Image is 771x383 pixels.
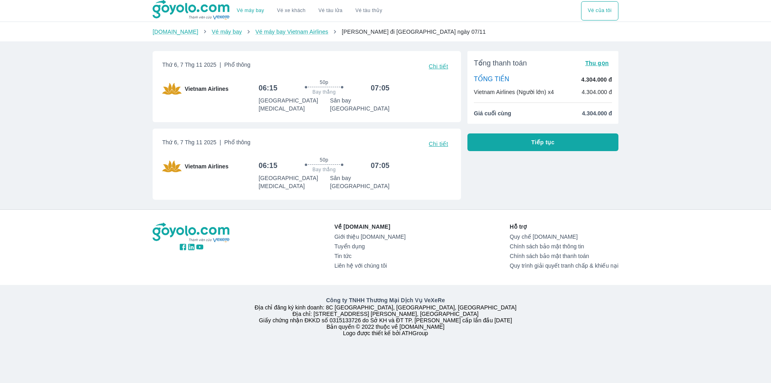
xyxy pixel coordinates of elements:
span: | [220,61,221,68]
button: Chi tiết [426,138,451,150]
p: 4.304.000 đ [581,88,612,96]
span: [PERSON_NAME] đi [GEOGRAPHIC_DATA] ngày 07/11 [342,29,486,35]
p: TỔNG TIỀN [474,75,509,84]
span: 4.304.000 đ [582,109,612,117]
a: Quy chế [DOMAIN_NAME] [510,233,618,240]
a: Vé máy bay [237,8,264,14]
span: Tiếp tục [531,138,555,146]
a: Chính sách bảo mật thanh toán [510,253,618,259]
div: choose transportation mode [230,1,389,20]
a: Liên hệ với chúng tôi [335,262,406,269]
button: Thu gọn [582,57,612,69]
a: Tuyển dụng [335,243,406,250]
h6: 07:05 [371,161,390,170]
p: Vietnam Airlines (Người lớn) x4 [474,88,554,96]
div: choose transportation mode [581,1,618,20]
a: Vé tàu lửa [312,1,349,20]
span: 50p [320,79,328,86]
a: Chính sách bảo mật thông tin [510,243,618,250]
span: Vietnam Airlines [185,162,228,170]
button: Vé tàu thủy [349,1,389,20]
span: Thứ 6, 7 Thg 11 2025 [162,138,251,150]
span: Chi tiết [429,141,448,147]
span: | [220,139,221,145]
nav: breadcrumb [153,28,618,36]
a: Vé xe khách [277,8,306,14]
span: Tổng thanh toán [474,58,527,68]
p: Hỗ trợ [510,223,618,231]
span: Bay thẳng [312,89,336,95]
h6: 06:15 [259,83,277,93]
a: [DOMAIN_NAME] [153,29,198,35]
h6: 06:15 [259,161,277,170]
p: 4.304.000 đ [581,76,612,84]
button: Chi tiết [426,61,451,72]
span: Thứ 6, 7 Thg 11 2025 [162,61,251,72]
a: Giới thiệu [DOMAIN_NAME] [335,233,406,240]
p: Công ty TNHH Thương Mại Dịch Vụ VeXeRe [154,296,617,304]
a: Tin tức [335,253,406,259]
button: Vé của tôi [581,1,618,20]
span: Chi tiết [429,63,448,70]
button: Tiếp tục [467,133,618,151]
p: [GEOGRAPHIC_DATA] [MEDICAL_DATA] [259,174,330,190]
a: Vé máy bay Vietnam Airlines [255,29,328,35]
div: Địa chỉ đăng ký kinh doanh: 8C [GEOGRAPHIC_DATA], [GEOGRAPHIC_DATA], [GEOGRAPHIC_DATA] Địa chỉ: [... [148,296,623,336]
img: logo [153,223,230,243]
p: Về [DOMAIN_NAME] [335,223,406,231]
span: Vietnam Airlines [185,85,228,93]
span: Phổ thông [224,139,250,145]
span: Giá cuối cùng [474,109,511,117]
p: Sân bay [GEOGRAPHIC_DATA] [330,174,390,190]
span: Thu gọn [585,60,609,66]
span: Phổ thông [224,61,250,68]
p: Sân bay [GEOGRAPHIC_DATA] [330,96,390,113]
h6: 07:05 [371,83,390,93]
p: [GEOGRAPHIC_DATA] [MEDICAL_DATA] [259,96,330,113]
span: 50p [320,157,328,163]
a: Quy trình giải quyết tranh chấp & khiếu nại [510,262,618,269]
a: Vé máy bay [212,29,242,35]
span: Bay thẳng [312,166,336,173]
